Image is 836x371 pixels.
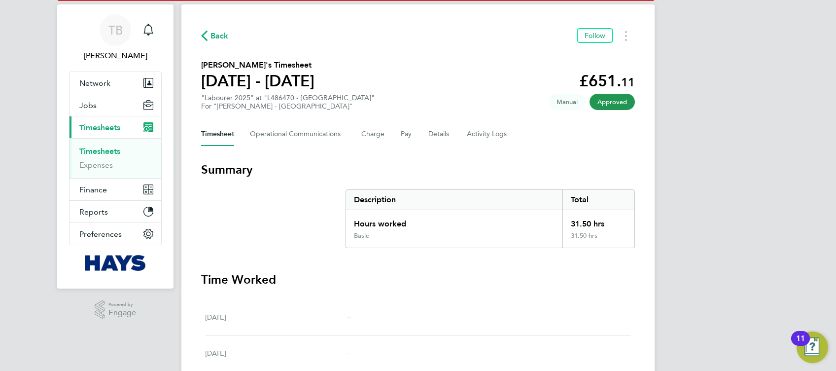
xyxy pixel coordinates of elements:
span: Reports [79,207,108,217]
div: Hours worked [346,210,562,232]
button: Follow [577,28,613,43]
h3: Time Worked [201,272,635,288]
button: Back [201,30,229,42]
button: Operational Communications [250,122,346,146]
div: Description [346,190,562,210]
nav: Main navigation [57,4,174,289]
div: Summary [346,189,635,248]
span: Preferences [79,229,122,239]
div: [DATE] [205,347,347,359]
div: 31.50 hrs [562,232,634,248]
app-decimal: £651. [579,72,635,90]
button: Jobs [70,94,161,116]
button: Timesheets Menu [617,28,635,43]
span: – [347,348,351,358]
div: "Labourer 2025" at "L486470 - [GEOGRAPHIC_DATA]" [201,94,375,111]
button: Finance [70,179,161,200]
img: hays-logo-retina.png [85,255,146,271]
span: This timesheet has been approved. [590,94,635,110]
a: TB[PERSON_NAME] [69,14,162,62]
div: For "[PERSON_NAME] - [GEOGRAPHIC_DATA]" [201,102,375,111]
button: Timesheet [201,122,234,146]
div: 31.50 hrs [562,210,634,232]
span: Back [210,30,229,42]
span: Network [79,78,110,88]
h2: [PERSON_NAME]'s Timesheet [201,59,314,71]
div: [DATE] [205,311,347,323]
button: Details [428,122,451,146]
a: Expenses [79,160,113,170]
span: Jobs [79,101,97,110]
span: 11 [621,75,635,89]
a: Powered byEngage [95,300,137,319]
span: Powered by [108,300,136,309]
h3: Summary [201,162,635,178]
button: Charge [361,122,385,146]
span: Tommy Bowdery [69,50,162,62]
button: Open Resource Center, 11 new notifications [797,332,828,363]
h1: [DATE] - [DATE] [201,71,314,91]
a: Go to home page [69,255,162,271]
button: Preferences [70,223,161,245]
button: Activity Logs [467,122,508,146]
button: Network [70,72,161,94]
button: Reports [70,201,161,223]
span: Follow [585,31,605,40]
span: TB [108,24,123,37]
div: Total [562,190,634,210]
span: – [347,312,351,322]
div: 11 [796,338,805,351]
span: Engage [108,309,136,317]
div: Timesheets [70,138,161,178]
span: Finance [79,185,107,194]
button: Timesheets [70,116,161,138]
a: Timesheets [79,147,120,156]
span: Timesheets [79,123,120,132]
div: Basic [354,232,369,240]
button: Pay [401,122,413,146]
span: This timesheet was manually created. [549,94,586,110]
